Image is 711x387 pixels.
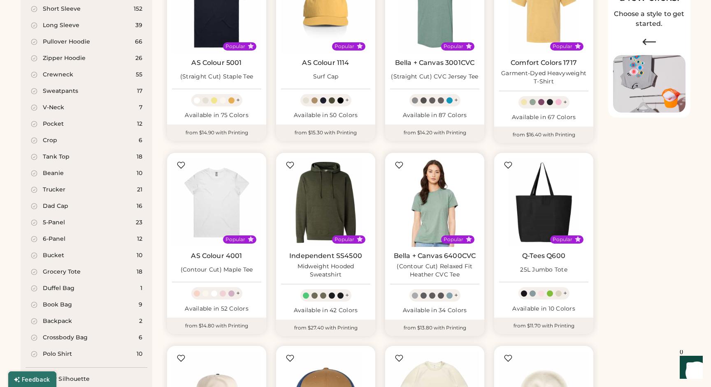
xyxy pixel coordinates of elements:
[43,186,65,194] div: Trucker
[385,320,484,336] div: from $13.80 with Printing
[43,334,88,342] div: Crossbody Bag
[180,73,253,81] div: (Straight Cut) Staple Tee
[494,127,593,143] div: from $16.40 with Printing
[276,320,375,336] div: from $27.40 with Printing
[466,236,472,242] button: Popular Style
[313,73,339,81] div: Surf Cap
[345,291,349,300] div: +
[575,236,581,242] button: Popular Style
[520,266,567,274] div: 25L Jumbo Tote
[139,104,142,112] div: 7
[522,252,565,260] a: Q-Tees Q600
[575,43,581,49] button: Popular Style
[672,350,707,385] iframe: Front Chat
[43,202,68,210] div: Dad Cap
[225,236,245,243] div: Popular
[43,153,70,161] div: Tank Top
[357,43,363,49] button: Popular Style
[43,268,81,276] div: Grocery Tote
[41,375,90,383] div: Body Silhouette
[454,291,458,300] div: +
[43,21,79,30] div: Long Sleeve
[191,252,242,260] a: AS Colour 4001
[43,120,64,128] div: Pocket
[43,104,64,112] div: V-Neck
[390,263,479,279] div: (Contour Cut) Relaxed Fit Heather CVC Tee
[43,71,73,79] div: Crewneck
[466,43,472,49] button: Popular Style
[136,71,142,79] div: 55
[444,43,463,50] div: Popular
[43,219,65,227] div: 5-Panel
[499,158,588,247] img: Q-Tees Q600 25L Jumbo Tote
[345,96,349,105] div: +
[172,111,261,120] div: Available in 75 Colors
[563,98,567,107] div: +
[135,38,142,46] div: 66
[248,43,254,49] button: Popular Style
[139,136,142,145] div: 6
[613,9,685,29] h2: Choose a style to get started.
[137,120,142,128] div: 12
[394,252,476,260] a: Bella + Canvas 6400CVC
[444,236,463,243] div: Popular
[139,317,142,325] div: 2
[172,305,261,313] div: Available in 52 Colors
[167,124,266,141] div: from $14.90 with Printing
[43,38,90,46] div: Pullover Hoodie
[248,236,254,242] button: Popular Style
[236,289,240,298] div: +
[137,268,142,276] div: 18
[281,111,370,120] div: Available in 50 Colors
[613,55,685,113] img: Image of Lisa Congdon Eye Print on T-Shirt and Hat
[139,334,142,342] div: 6
[137,186,142,194] div: 21
[499,113,588,122] div: Available in 67 Colors
[281,158,370,247] img: Independent Trading Co. SS4500 Midweight Hooded Sweatshirt
[390,158,479,247] img: BELLA + CANVAS 6400CVC (Contour Cut) Relaxed Fit Heather CVC Tee
[385,124,484,141] div: from $14.20 with Printing
[276,124,375,141] div: from $15.30 with Printing
[137,87,142,95] div: 17
[236,96,240,105] div: +
[137,169,142,177] div: 10
[167,318,266,334] div: from $14.80 with Printing
[43,169,64,177] div: Beanie
[43,235,65,243] div: 6-Panel
[43,136,57,145] div: Crop
[137,202,142,210] div: 16
[137,153,142,161] div: 18
[499,69,588,86] div: Garment-Dyed Heavyweight T-Shirt
[140,284,142,293] div: 1
[43,301,72,309] div: Book Bag
[563,289,567,298] div: +
[225,43,245,50] div: Popular
[137,251,142,260] div: 10
[390,111,479,120] div: Available in 87 Colors
[454,96,458,105] div: +
[43,284,74,293] div: Duffel Bag
[172,158,261,247] img: AS Colour 4001 (Contour Cut) Maple Tee
[135,54,142,62] div: 26
[43,87,78,95] div: Sweatpants
[553,236,572,243] div: Popular
[335,236,354,243] div: Popular
[281,263,370,279] div: Midweight Hooded Sweatshirt
[499,305,588,313] div: Available in 10 Colors
[281,306,370,315] div: Available in 42 Colors
[43,5,81,13] div: Short Sleeve
[395,59,474,67] a: Bella + Canvas 3001CVC
[494,318,593,334] div: from $11.70 with Printing
[137,350,142,358] div: 10
[43,317,72,325] div: Backpack
[391,73,478,81] div: (Straight Cut) CVC Jersey Tee
[335,43,354,50] div: Popular
[43,350,72,358] div: Polo Shirt
[289,252,362,260] a: Independent SS4500
[553,43,572,50] div: Popular
[191,59,242,67] a: AS Colour 5001
[390,306,479,315] div: Available in 34 Colors
[302,59,349,67] a: AS Colour 1114
[137,235,142,243] div: 12
[136,219,142,227] div: 23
